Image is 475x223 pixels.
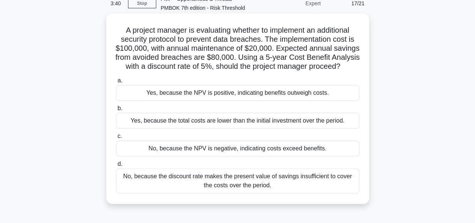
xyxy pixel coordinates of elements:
[118,133,122,139] span: c.
[116,141,359,156] div: No, because the NPV is negative, indicating costs exceed benefits.
[116,168,359,193] div: No, because the discount rate makes the present value of savings insufficient to cover the costs ...
[118,77,122,83] span: a.
[116,85,359,101] div: Yes, because the NPV is positive, indicating benefits outweigh costs.
[118,161,122,167] span: d.
[115,26,360,71] h5: A project manager is evaluating whether to implement an additional security protocol to prevent d...
[116,113,359,129] div: Yes, because the total costs are lower than the initial investment over the period.
[118,105,122,111] span: b.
